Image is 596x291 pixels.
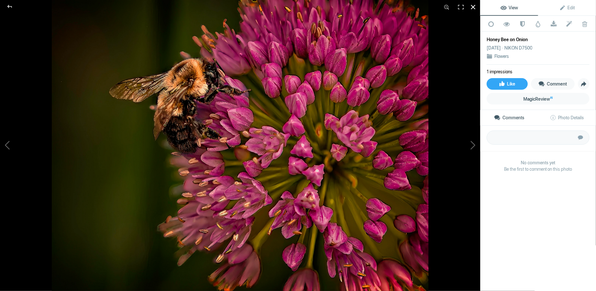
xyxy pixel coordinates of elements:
button: Submit [573,131,588,145]
a: Like [487,78,528,90]
sup: AI [550,95,553,101]
span: Edit [559,5,575,10]
a: Flowers [494,54,509,59]
b: No comments yet [487,159,590,166]
div: Honey Bee on Onion [487,36,590,43]
button: Next (arrow right) [432,93,480,198]
span: Photo Details [550,115,584,120]
span: Share [578,78,589,89]
a: Photo Details [538,110,596,125]
div: [DATE] [487,45,504,51]
span: View [501,5,518,10]
span: Comments [494,115,524,120]
div: NIKON D7500 [504,45,532,51]
span: MagicReview [523,96,553,102]
span: Be the first to comment on this photo [487,166,590,172]
a: Comment [531,78,575,90]
li: 1 impressions [487,68,512,75]
a: Comments [480,110,538,125]
a: MagicReviewAI [487,93,590,105]
span: Like [499,81,516,86]
span: Comment [538,81,567,86]
a: Share [578,78,590,90]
